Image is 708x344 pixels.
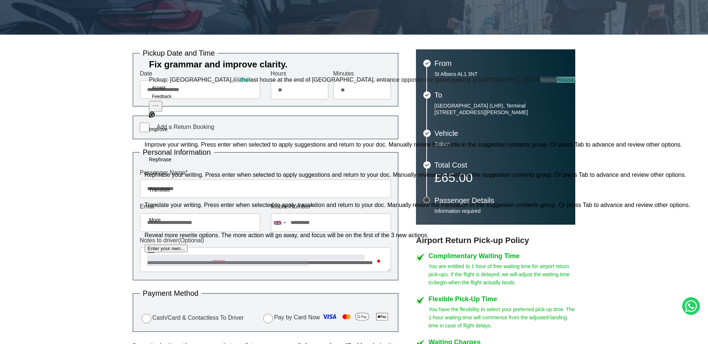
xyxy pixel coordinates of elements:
label: Passenger Name [140,170,391,176]
legend: Personal Information [140,148,214,156]
legend: Payment Method [140,289,201,297]
h4: Complimentary Waiting Time [428,253,575,259]
h4: Flexible Pick-Up Time [428,296,575,302]
textarea: To enrich screen reader interactions, please activate Accessibility in Grammarly extension settings [140,247,391,272]
input: Pay by Card Now [263,314,273,323]
label: Date [140,71,260,77]
legend: Pickup Date and Time [140,49,218,57]
p: You are entitled to 1 hour of free waiting time for airport return pick-ups. If the flight is del... [428,262,575,287]
p: You have the flexibility to select your preferred pick-up time. The 1-hour waiting time will comm... [428,305,575,330]
label: Notes to driver [140,238,391,243]
input: Cash/Card & Contactless To Driver [142,314,151,323]
label: Pay by Card Now [261,311,391,325]
label: Cash/Card & Contactless To Driver [140,313,244,323]
input: Add a Return Booking [140,123,149,132]
label: Email [140,204,260,210]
